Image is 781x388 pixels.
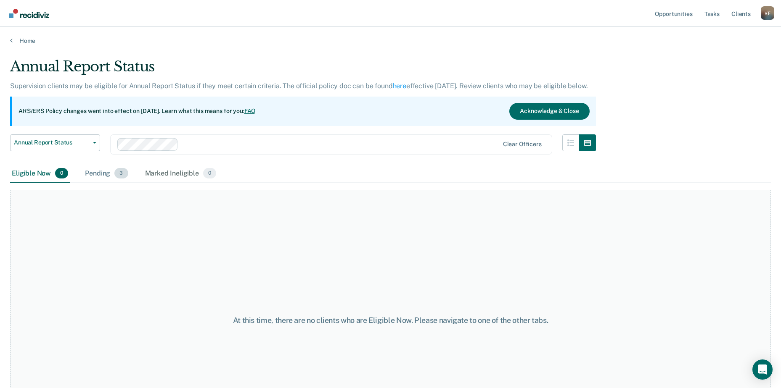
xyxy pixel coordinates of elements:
span: 0 [203,168,216,179]
div: Pending3 [83,165,130,183]
button: Profile dropdown button [761,6,774,20]
div: Marked Ineligible0 [143,165,218,183]
button: Acknowledge & Close [509,103,589,120]
span: 0 [55,168,68,179]
div: Clear officers [503,141,542,148]
a: here [393,82,406,90]
div: Open Intercom Messenger [752,359,773,380]
span: 3 [114,168,128,179]
p: ARS/ERS Policy changes went into effect on [DATE]. Learn what this means for you: [19,107,256,115]
a: Home [10,37,771,45]
div: V F [761,6,774,20]
a: FAQ [244,107,256,114]
div: At this time, there are no clients who are Eligible Now. Please navigate to one of the other tabs. [201,316,581,325]
div: Eligible Now0 [10,165,70,183]
img: Recidiviz [9,9,49,18]
div: Annual Report Status [10,58,596,82]
span: Annual Report Status [14,139,90,146]
p: Supervision clients may be eligible for Annual Report Status if they meet certain criteria. The o... [10,82,588,90]
button: Annual Report Status [10,134,100,151]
